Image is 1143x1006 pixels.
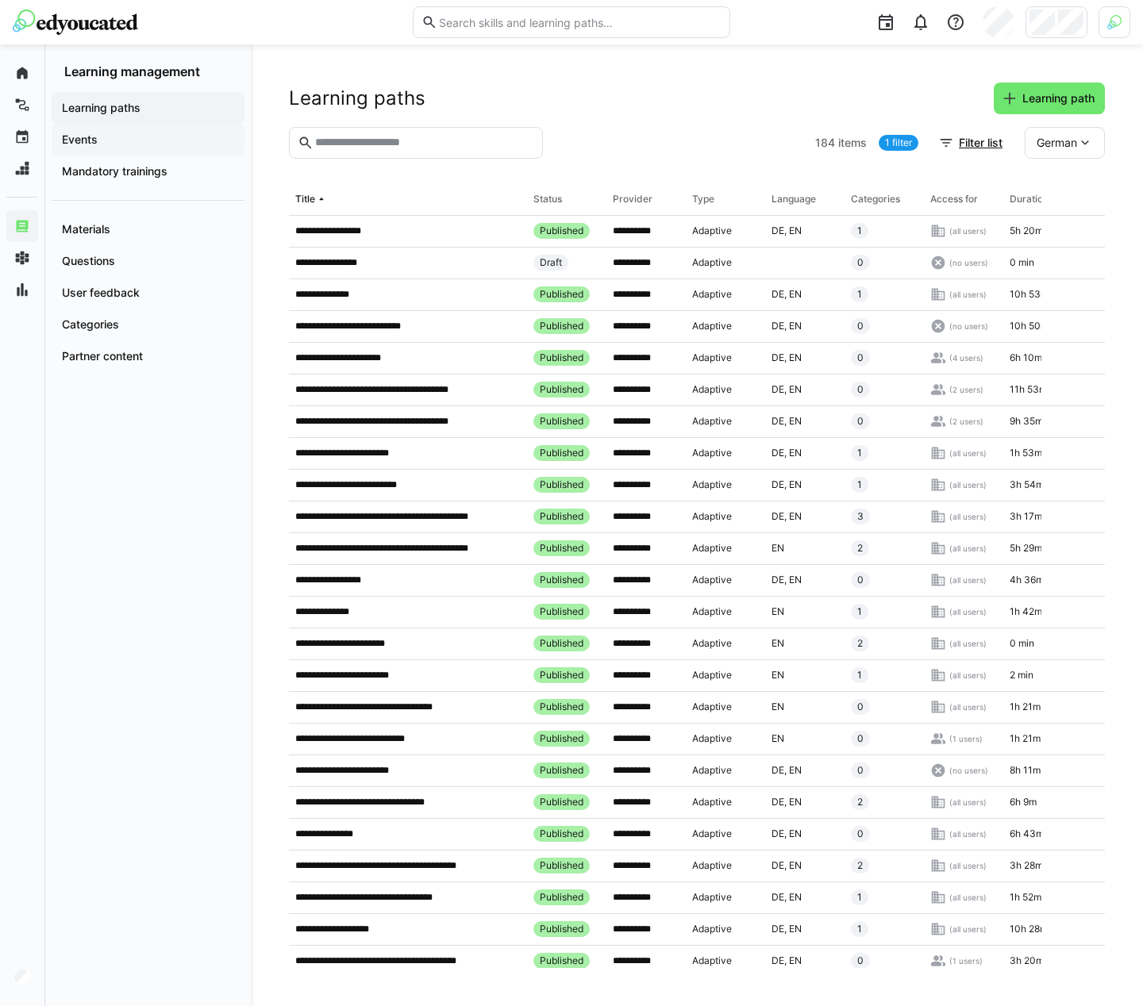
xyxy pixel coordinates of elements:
[956,135,1005,151] span: Filter list
[857,478,862,491] span: 1
[692,510,732,523] span: Adaptive
[1010,859,1043,872] span: 3h 28m
[692,732,732,745] span: Adaptive
[949,923,987,935] span: (all users)
[692,605,732,618] span: Adaptive
[540,827,583,840] span: Published
[772,320,802,332] span: DE, EN
[540,764,583,777] span: Published
[930,193,978,205] div: Access for
[1020,90,1097,106] span: Learning path
[949,670,987,681] span: (all users)
[1010,193,1049,205] div: Duration
[879,135,918,151] a: 1 filter
[857,796,863,808] span: 2
[692,827,732,840] span: Adaptive
[949,447,987,459] span: (all users)
[857,732,864,745] span: 0
[692,383,732,396] span: Adaptive
[949,257,988,268] span: (no users)
[857,764,864,777] span: 0
[857,859,863,872] span: 2
[949,955,983,966] span: (1 users)
[772,827,802,840] span: DE, EN
[857,923,862,935] span: 1
[857,256,864,269] span: 0
[949,352,983,363] span: (4 users)
[540,351,583,364] span: Published
[930,127,1013,159] button: Filter list
[1010,637,1034,650] span: 0 min
[772,574,802,586] span: DE, EN
[857,288,862,301] span: 1
[949,321,988,332] span: (no users)
[1010,574,1044,586] span: 4h 36m
[857,605,862,618] span: 1
[772,954,802,967] span: DE, EN
[994,83,1105,114] button: Learning path
[949,479,987,490] span: (all users)
[1010,605,1042,618] span: 1h 42m
[857,415,864,428] span: 0
[1010,415,1043,428] span: 9h 35m
[949,860,987,871] span: (all users)
[949,765,988,776] span: (no users)
[949,701,987,712] span: (all users)
[289,86,425,110] h2: Learning paths
[540,701,583,713] span: Published
[692,891,732,904] span: Adaptive
[1010,796,1037,808] span: 6h 9m
[857,320,864,332] span: 0
[772,796,802,808] span: DE, EN
[1010,701,1041,713] span: 1h 21m
[692,796,732,808] span: Adaptive
[540,859,583,872] span: Published
[692,320,732,332] span: Adaptive
[772,605,784,618] span: EN
[857,542,863,555] span: 2
[857,669,862,682] span: 1
[857,510,864,523] span: 3
[533,193,562,205] div: Status
[772,923,802,935] span: DE, EN
[949,416,983,427] span: (2 users)
[949,574,987,586] span: (all users)
[692,415,732,428] span: Adaptive
[692,542,732,555] span: Adaptive
[772,288,802,301] span: DE, EN
[1010,669,1033,682] span: 2 min
[949,638,987,649] span: (all users)
[772,891,802,904] span: DE, EN
[692,447,732,459] span: Adaptive
[692,288,732,301] span: Adaptive
[1010,764,1041,777] span: 8h 11m
[692,859,732,872] span: Adaptive
[692,256,732,269] span: Adaptive
[540,320,583,332] span: Published
[540,542,583,555] span: Published
[540,796,583,808] span: Published
[772,225,802,237] span: DE, EN
[857,383,864,396] span: 0
[949,797,987,808] span: (all users)
[540,605,583,618] span: Published
[692,701,732,713] span: Adaptive
[815,135,835,151] span: 184
[540,669,583,682] span: Published
[540,923,583,935] span: Published
[838,135,867,151] span: items
[772,701,784,713] span: EN
[540,732,583,745] span: Published
[857,225,862,237] span: 1
[1010,510,1042,523] span: 3h 17m
[692,923,732,935] span: Adaptive
[1010,891,1041,904] span: 1h 52m
[692,225,732,237] span: Adaptive
[540,288,583,301] span: Published
[1010,447,1042,459] span: 1h 53m
[772,669,784,682] span: EN
[692,637,732,650] span: Adaptive
[1010,256,1034,269] span: 0 min
[949,733,983,744] span: (1 users)
[949,384,983,395] span: (2 users)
